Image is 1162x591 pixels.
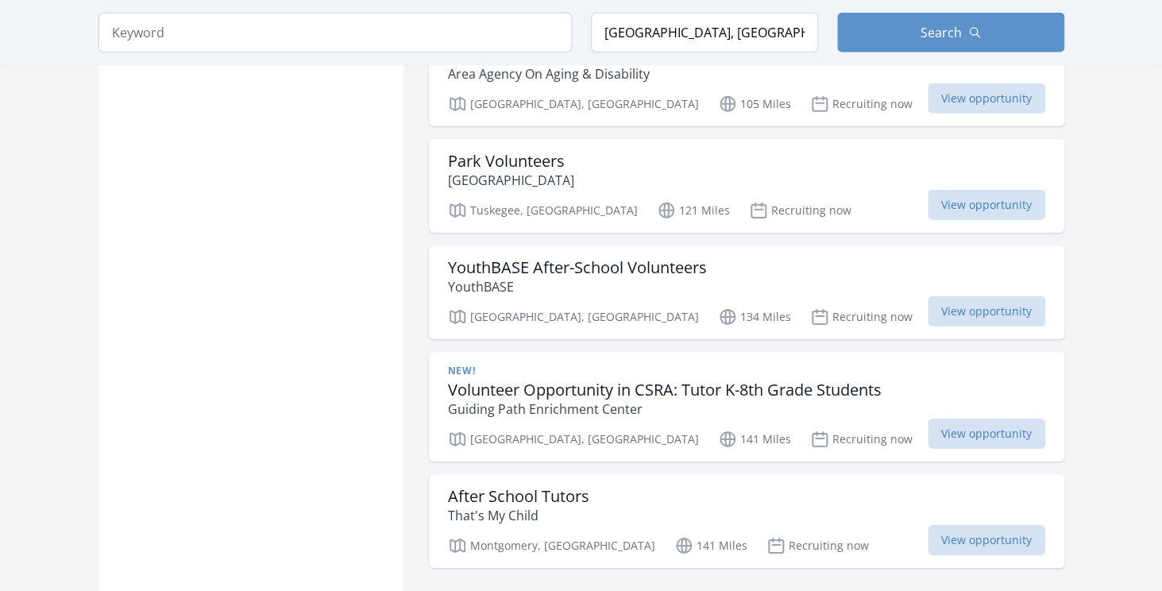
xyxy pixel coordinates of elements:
[657,201,730,220] p: 121 Miles
[766,536,869,555] p: Recruiting now
[928,296,1045,326] span: View opportunity
[429,474,1064,568] a: After School Tutors That's My Child Montgomery, [GEOGRAPHIC_DATA] 141 Miles Recruiting now View o...
[448,430,699,449] p: [GEOGRAPHIC_DATA], [GEOGRAPHIC_DATA]
[837,13,1064,52] button: Search
[928,419,1045,449] span: View opportunity
[448,201,638,220] p: Tuskegee, [GEOGRAPHIC_DATA]
[448,258,707,277] h3: YouthBASE After-School Volunteers
[448,152,574,171] h3: Park Volunteers
[448,400,882,419] p: Guiding Path Enrichment Center
[429,139,1064,233] a: Park Volunteers [GEOGRAPHIC_DATA] Tuskegee, [GEOGRAPHIC_DATA] 121 Miles Recruiting now View oppor...
[429,352,1064,462] a: New! Volunteer Opportunity in CSRA: Tutor K-8th Grade Students Guiding Path Enrichment Center [GE...
[448,487,589,506] h3: After School Tutors
[448,171,574,190] p: [GEOGRAPHIC_DATA]
[810,430,913,449] p: Recruiting now
[98,13,572,52] input: Keyword
[928,525,1045,555] span: View opportunity
[429,33,1064,126] a: Medicare Counselors - SETAAAD Area Agency On Aging & Disability [GEOGRAPHIC_DATA], [GEOGRAPHIC_DA...
[928,83,1045,114] span: View opportunity
[448,506,589,525] p: That's My Child
[448,365,475,377] span: New!
[718,95,791,114] p: 105 Miles
[749,201,851,220] p: Recruiting now
[448,277,707,296] p: YouthBASE
[448,380,882,400] h3: Volunteer Opportunity in CSRA: Tutor K-8th Grade Students
[448,536,655,555] p: Montgomery, [GEOGRAPHIC_DATA]
[429,245,1064,339] a: YouthBASE After-School Volunteers YouthBASE [GEOGRAPHIC_DATA], [GEOGRAPHIC_DATA] 134 Miles Recrui...
[591,13,818,52] input: Location
[928,190,1045,220] span: View opportunity
[810,307,913,326] p: Recruiting now
[810,95,913,114] p: Recruiting now
[448,64,685,83] p: Area Agency On Aging & Disability
[718,307,791,326] p: 134 Miles
[921,23,962,42] span: Search
[674,536,747,555] p: 141 Miles
[448,95,699,114] p: [GEOGRAPHIC_DATA], [GEOGRAPHIC_DATA]
[718,430,791,449] p: 141 Miles
[448,307,699,326] p: [GEOGRAPHIC_DATA], [GEOGRAPHIC_DATA]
